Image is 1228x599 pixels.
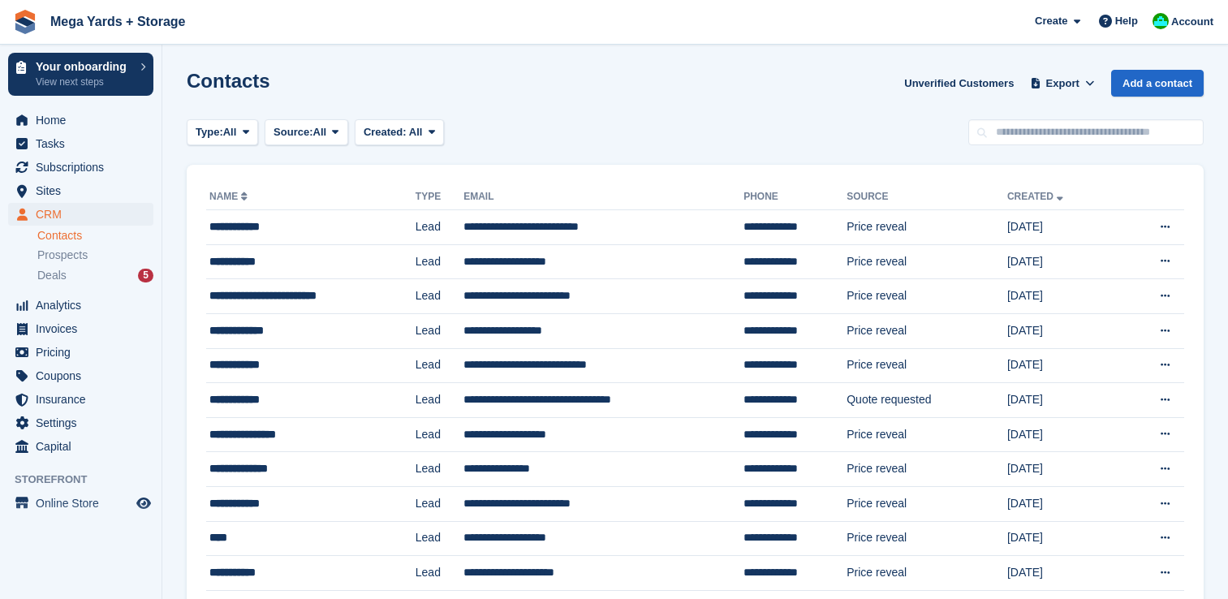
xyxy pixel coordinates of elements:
td: Lead [416,348,463,383]
a: menu [8,364,153,387]
span: Pricing [36,341,133,364]
td: Lead [416,383,463,418]
td: Quote requested [847,383,1007,418]
span: Subscriptions [36,156,133,179]
a: menu [8,412,153,434]
span: Online Store [36,492,133,515]
a: menu [8,156,153,179]
span: Analytics [36,294,133,317]
td: [DATE] [1007,279,1120,314]
span: Export [1046,75,1079,92]
a: Mega Yards + Storage [44,8,192,35]
a: Created [1007,191,1066,202]
td: [DATE] [1007,452,1120,487]
td: Lead [416,521,463,556]
a: menu [8,294,153,317]
td: Lead [416,244,463,279]
span: Capital [36,435,133,458]
a: Your onboarding View next steps [8,53,153,96]
span: Source: [274,124,312,140]
span: Settings [36,412,133,434]
td: Lead [416,486,463,521]
a: Preview store [134,493,153,513]
td: Price reveal [847,521,1007,556]
a: menu [8,109,153,131]
span: CRM [36,203,133,226]
a: menu [8,317,153,340]
a: menu [8,492,153,515]
td: [DATE] [1007,521,1120,556]
td: [DATE] [1007,383,1120,418]
th: Type [416,184,463,210]
th: Phone [743,184,847,210]
img: stora-icon-8386f47178a22dfd0bd8f6a31ec36ba5ce8667c1dd55bd0f319d3a0aa187defe.svg [13,10,37,34]
h1: Contacts [187,70,270,92]
span: Prospects [37,248,88,263]
td: Price reveal [847,486,1007,521]
td: Lead [416,210,463,245]
a: Add a contact [1111,70,1204,97]
td: [DATE] [1007,348,1120,383]
td: Price reveal [847,279,1007,314]
p: Your onboarding [36,61,132,72]
td: Lead [416,452,463,487]
td: Lead [416,313,463,348]
td: [DATE] [1007,244,1120,279]
td: [DATE] [1007,313,1120,348]
span: All [223,124,237,140]
td: [DATE] [1007,210,1120,245]
td: [DATE] [1007,486,1120,521]
a: Contacts [37,228,153,243]
a: menu [8,132,153,155]
th: Source [847,184,1007,210]
td: Price reveal [847,313,1007,348]
td: Lead [416,417,463,452]
span: Sites [36,179,133,202]
a: Deals 5 [37,267,153,284]
span: Type: [196,124,223,140]
span: Tasks [36,132,133,155]
a: menu [8,435,153,458]
td: Price reveal [847,452,1007,487]
td: Price reveal [847,417,1007,452]
a: menu [8,203,153,226]
span: Home [36,109,133,131]
a: Name [209,191,251,202]
span: Create [1035,13,1067,29]
span: Coupons [36,364,133,387]
td: Price reveal [847,210,1007,245]
button: Source: All [265,119,348,146]
span: Insurance [36,388,133,411]
button: Type: All [187,119,258,146]
span: Storefront [15,472,162,488]
td: Lead [416,279,463,314]
a: menu [8,388,153,411]
div: 5 [138,269,153,282]
span: Help [1115,13,1138,29]
a: menu [8,341,153,364]
p: View next steps [36,75,132,89]
a: Prospects [37,247,153,264]
td: Price reveal [847,244,1007,279]
td: Price reveal [847,556,1007,591]
span: Invoices [36,317,133,340]
img: Ben Ainscough [1153,13,1169,29]
a: menu [8,179,153,202]
td: [DATE] [1007,556,1120,591]
span: All [409,126,423,138]
td: [DATE] [1007,417,1120,452]
td: Price reveal [847,348,1007,383]
button: Export [1027,70,1098,97]
button: Created: All [355,119,444,146]
span: Created: [364,126,407,138]
span: Account [1171,14,1213,30]
th: Email [463,184,743,210]
span: All [313,124,327,140]
td: Lead [416,556,463,591]
a: Unverified Customers [898,70,1020,97]
span: Deals [37,268,67,283]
